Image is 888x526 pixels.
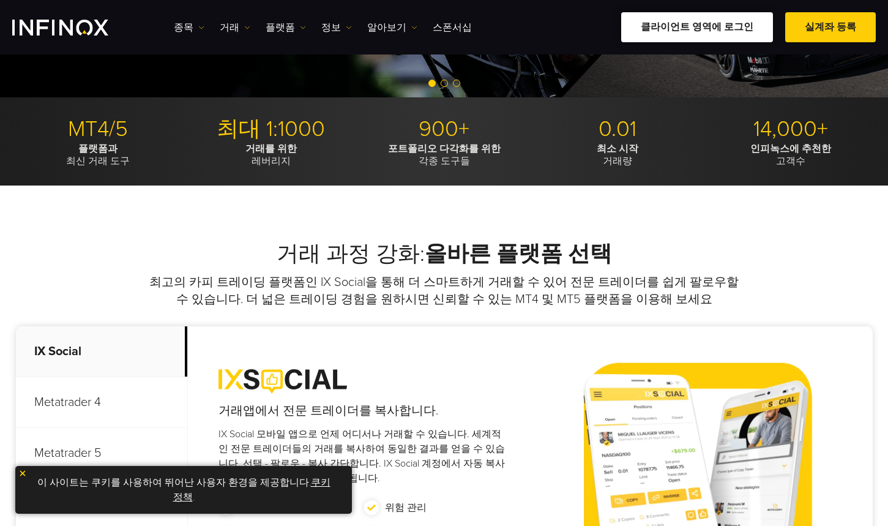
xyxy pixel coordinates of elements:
[535,143,700,167] p: 거래량
[16,377,187,428] p: Metatrader 4
[189,143,353,167] p: 레버리지
[709,116,873,143] p: 14,000+
[16,143,180,167] p: 최신 거래 도구
[78,143,118,155] strong: 플랫폼과
[245,143,297,155] strong: 거래를 위한
[428,80,436,87] span: Go to slide 1
[385,500,427,515] p: 위험 관리
[218,427,510,486] p: IX Social 모바일 앱으로 언제 어디서나 거래할 수 있습니다. 세계적인 전문 트레이더들의 거래를 복사하여 동일한 결과를 얻을 수 있습니다. 선택 - 팔로우 - 복사 간단...
[21,472,346,508] p: 이 사이트는 쿠키를 사용하여 뛰어난 사용자 환경을 제공합니다. .
[16,116,180,143] p: MT4/5
[189,116,353,143] p: 최대 1:1000
[218,402,510,419] h4: 거래앱에서 전문 트레이더를 복사합니다.
[362,116,526,143] p: 900+
[362,143,526,167] p: 각종 도구들
[16,428,187,479] p: Metatrader 5
[16,326,187,377] p: IX Social
[750,143,831,155] strong: 인피녹스에 추천한
[16,241,873,268] h2: 거래 과정 강화:
[709,143,873,167] p: 고객수
[147,274,741,308] p: 최고의 카피 트레이딩 플랫폼인 IX Social을 통해 더 스마트하게 거래할 수 있어 전문 트레이더를 쉽게 팔로우할 수 있습니다. 더 넓은 트레이딩 경험을 원하시면 신뢰할 수...
[785,12,876,42] a: 실계좌 등록
[453,80,460,87] span: Go to slide 3
[433,20,472,35] a: 스폰서십
[597,143,638,155] strong: 최소 시작
[12,20,137,36] a: INFINOX Logo
[441,80,448,87] span: Go to slide 2
[388,143,501,155] strong: 포트폴리오 다각화를 위한
[425,241,612,267] strong: 올바른 플랫폼 선택
[220,20,250,35] a: 거래
[535,116,700,143] p: 0.01
[621,12,773,42] a: 클라이언트 영역에 로그인
[266,20,306,35] a: 플랫폼
[367,20,417,35] a: 알아보기
[321,20,352,35] a: 정보
[174,20,204,35] a: 종목
[18,469,27,478] img: yellow close icon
